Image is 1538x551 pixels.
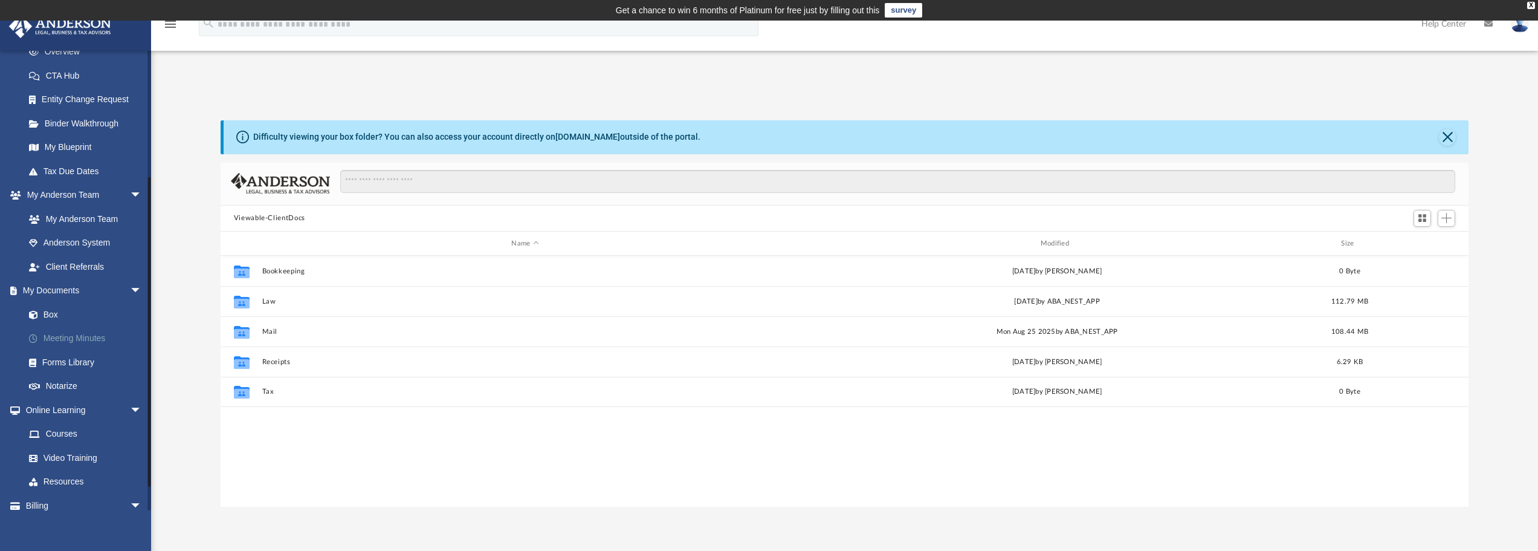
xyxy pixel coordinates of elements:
[340,170,1455,193] input: Search files and folders
[793,266,1320,277] div: [DATE] by [PERSON_NAME]
[17,327,160,351] a: Meeting Minutes
[1439,129,1456,146] button: Close
[17,422,154,446] a: Courses
[17,231,154,255] a: Anderson System
[1331,298,1368,305] span: 112.79 MB
[17,40,160,64] a: Overview
[555,132,620,142] a: [DOMAIN_NAME]
[17,374,160,399] a: Notarize
[17,255,154,279] a: Client Referrals
[221,256,1469,506] div: grid
[1527,2,1535,9] div: close
[163,23,178,31] a: menu
[130,183,154,208] span: arrow_drop_down
[1379,238,1464,249] div: id
[17,446,148,470] a: Video Training
[262,267,788,275] button: Bookkeeping
[17,159,160,183] a: Tax Due Dates
[17,135,154,160] a: My Blueprint
[202,16,215,30] i: search
[1331,328,1368,335] span: 108.44 MB
[793,296,1320,307] div: [DATE] by ABA_NEST_APP
[793,238,1320,249] div: Modified
[262,358,788,366] button: Receipts
[1325,238,1374,249] div: Size
[17,470,154,494] a: Resources
[234,213,305,224] button: Viewable-ClientDocs
[793,357,1320,368] div: [DATE] by [PERSON_NAME]
[17,350,154,374] a: Forms Library
[261,238,788,249] div: Name
[1511,15,1529,33] img: User Pic
[8,398,154,422] a: Online Learningarrow_drop_down
[17,64,160,88] a: CTA Hub
[8,183,154,207] a: My Anderson Teamarrow_drop_down
[17,88,160,112] a: Entity Change Request
[8,279,160,303] a: My Documentsarrow_drop_down
[1339,268,1360,275] span: 0 Byte
[1414,210,1432,227] button: Switch to Grid View
[130,494,154,518] span: arrow_drop_down
[616,3,880,18] div: Get a chance to win 6 months of Platinum for free just by filling out this
[1339,389,1360,396] span: 0 Byte
[262,328,788,336] button: Mail
[262,388,788,396] button: Tax
[253,131,700,143] div: Difficulty viewing your box folder? You can also access your account directly on outside of the p...
[17,302,154,327] a: Box
[793,387,1320,398] div: [DATE] by [PERSON_NAME]
[130,398,154,423] span: arrow_drop_down
[17,207,148,231] a: My Anderson Team
[226,238,256,249] div: id
[5,15,115,38] img: Anderson Advisors Platinum Portal
[1336,359,1363,365] span: 6.29 KB
[130,279,154,304] span: arrow_drop_down
[163,17,178,31] i: menu
[1438,210,1456,227] button: Add
[17,111,160,135] a: Binder Walkthrough
[262,298,788,305] button: Law
[8,494,160,518] a: Billingarrow_drop_down
[885,3,922,18] a: survey
[793,327,1320,337] div: Mon Aug 25 2025 by ABA_NEST_APP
